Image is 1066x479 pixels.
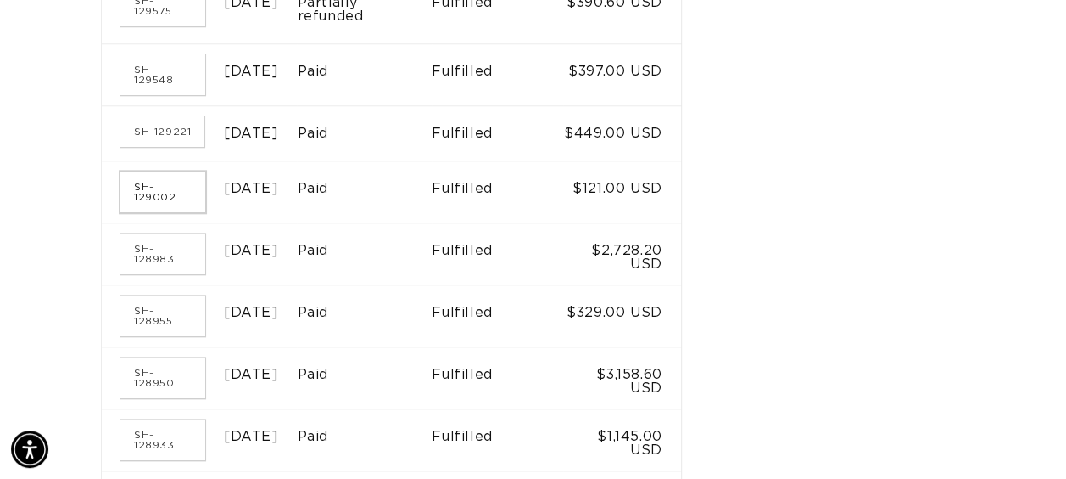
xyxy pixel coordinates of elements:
[432,161,563,223] td: Fulfilled
[563,347,681,409] td: $3,158.60 USD
[120,234,205,274] a: Order number SH-128983
[563,161,681,223] td: $121.00 USD
[224,182,279,195] time: [DATE]
[120,54,205,95] a: Order number SH-129548
[120,172,205,212] a: Order number SH-129002
[981,397,1066,479] iframe: Chat Widget
[224,368,279,381] time: [DATE]
[432,105,563,161] td: Fulfilled
[224,306,279,319] time: [DATE]
[224,430,279,443] time: [DATE]
[120,420,205,460] a: Order number SH-128933
[563,223,681,285] td: $2,728.20 USD
[297,105,432,161] td: Paid
[297,285,432,347] td: Paid
[224,127,279,140] time: [DATE]
[563,43,681,105] td: $397.00 USD
[120,116,204,147] a: Order number SH-129221
[432,43,563,105] td: Fulfilled
[120,296,205,336] a: Order number SH-128955
[297,347,432,409] td: Paid
[432,223,563,285] td: Fulfilled
[297,409,432,471] td: Paid
[11,431,48,468] div: Accessibility Menu
[297,223,432,285] td: Paid
[563,285,681,347] td: $329.00 USD
[224,65,279,78] time: [DATE]
[432,285,563,347] td: Fulfilled
[297,43,432,105] td: Paid
[563,105,681,161] td: $449.00 USD
[297,161,432,223] td: Paid
[432,347,563,409] td: Fulfilled
[224,244,279,257] time: [DATE]
[432,409,563,471] td: Fulfilled
[120,358,205,398] a: Order number SH-128950
[563,409,681,471] td: $1,145.00 USD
